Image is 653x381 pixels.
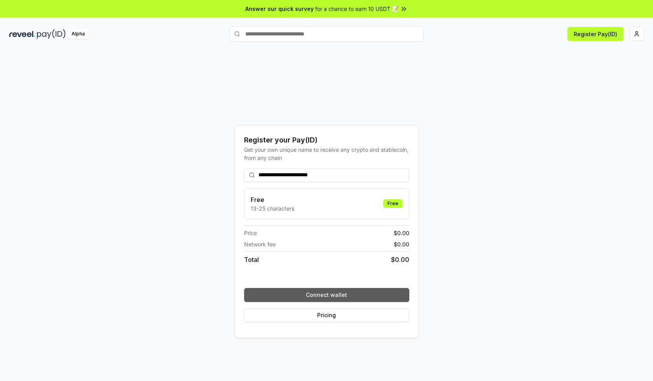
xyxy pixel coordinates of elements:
p: 13-25 characters [251,204,294,212]
div: Register your Pay(ID) [244,135,409,146]
button: Connect wallet [244,288,409,302]
button: Register Pay(ID) [567,27,623,41]
span: for a chance to earn 10 USDT 📝 [315,5,398,13]
span: Total [244,255,259,264]
img: reveel_dark [9,29,35,39]
span: Network fee [244,240,276,248]
button: Pricing [244,308,409,322]
span: $ 0.00 [394,240,409,248]
span: Answer our quick survey [245,5,314,13]
span: Price [244,229,257,237]
img: pay_id [37,29,66,39]
span: $ 0.00 [391,255,409,264]
span: $ 0.00 [394,229,409,237]
div: Alpha [67,29,89,39]
div: Get your own unique name to receive any crypto and stablecoin, from any chain [244,146,409,162]
div: Free [383,199,403,208]
h3: Free [251,195,294,204]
